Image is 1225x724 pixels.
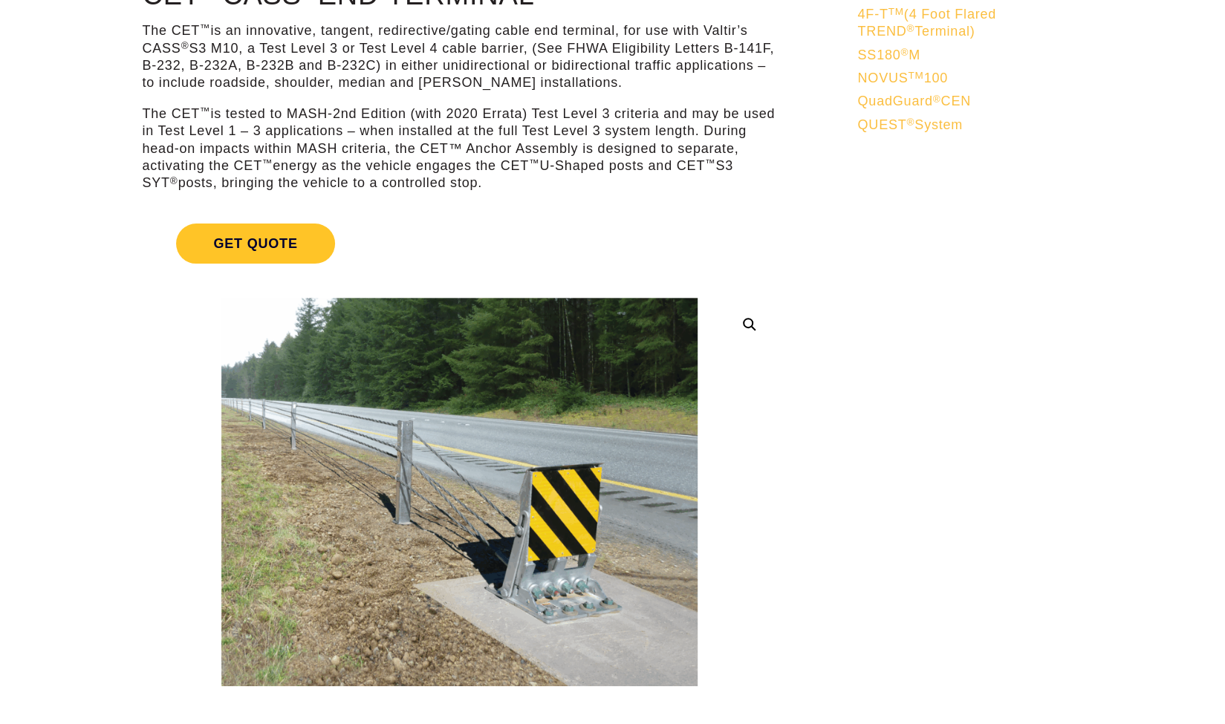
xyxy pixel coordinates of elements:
[857,7,996,39] span: 4F-T (4 Foot Flared TREND Terminal)
[857,117,1111,134] a: QUEST®System
[857,47,1111,64] a: SS180®M
[857,71,948,85] span: NOVUS 100
[933,94,941,105] sup: ®
[170,175,178,186] sup: ®
[857,6,1111,41] a: 4F-TTM(4 Foot Flared TREND®Terminal)
[262,157,273,169] sup: ™
[200,105,210,117] sup: ™
[142,105,776,192] p: The CET is tested to MASH-2nd Edition (with 2020 Errata) Test Level 3 criteria and may be used in...
[857,117,963,132] span: QUEST System
[705,157,715,169] sup: ™
[857,93,1111,110] a: QuadGuard®CEN
[857,70,1111,87] a: NOVUSTM100
[176,224,334,264] span: Get Quote
[906,23,914,34] sup: ®
[888,6,904,17] sup: TM
[908,70,923,81] sup: TM
[181,40,189,51] sup: ®
[200,22,210,33] sup: ™
[142,22,776,92] p: The CET is an innovative, tangent, redirective/gating cable end terminal, for use with Valtir’s C...
[529,157,539,169] sup: ™
[857,48,920,62] span: SS180 M
[142,206,776,281] a: Get Quote
[857,94,970,108] span: QuadGuard CEN
[906,117,914,128] sup: ®
[900,47,909,58] sup: ®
